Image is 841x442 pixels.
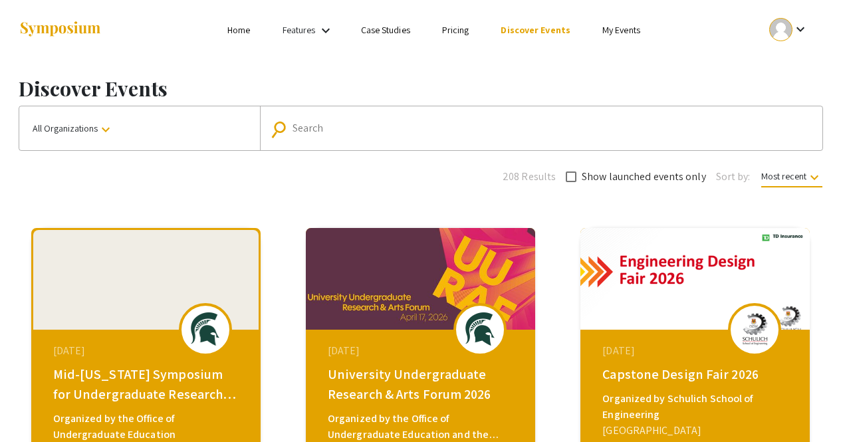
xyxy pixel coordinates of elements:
div: [GEOGRAPHIC_DATA] [602,423,791,439]
div: [DATE] [328,343,517,359]
img: capstone-design-fair-2026_eventCoverPhoto_7a46c7__thumb.png [580,228,810,330]
button: Expand account dropdown [755,15,822,45]
div: Mid-[US_STATE] Symposium for Undergraduate Research Experiences 2026 [53,364,242,404]
div: Organized by Schulich School of Engineering [602,391,791,423]
a: Pricing [442,24,469,36]
div: University Undergraduate Research & Arts Forum 2026 [328,364,517,404]
div: [DATE] [53,343,242,359]
img: capstone-design-fair-2026_eventLogo_c13983_.png [735,312,775,346]
span: Most recent [761,170,822,187]
div: Capstone Design Fair 2026 [602,364,791,384]
div: [DATE] [602,343,791,359]
mat-icon: Expand account dropdown [792,21,808,37]
span: All Organizations [33,122,114,134]
img: uuraf2026_eventCoverPhoto_7871c6__thumb.jpg [306,228,535,330]
button: All Organizations [19,106,260,150]
mat-icon: Expand Features list [318,23,334,39]
a: Features [283,24,316,36]
span: Show launched events only [582,169,706,185]
a: Case Studies [361,24,410,36]
img: Symposium by ForagerOne [19,21,102,39]
a: Discover Events [501,24,570,36]
span: 208 Results [503,169,556,185]
mat-icon: keyboard_arrow_down [806,169,822,185]
mat-icon: keyboard_arrow_down [98,122,114,138]
img: uuraf2026_eventLogo_5cfd45_.png [460,312,500,346]
img: midsure2026_eventLogo_4cf4f7_.png [185,312,225,346]
span: Sort by: [716,169,751,185]
mat-icon: Search [273,118,292,141]
iframe: Chat [10,382,57,432]
h1: Discover Events [19,76,823,100]
a: My Events [602,24,640,36]
a: Home [227,24,250,36]
button: Most recent [751,164,833,188]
